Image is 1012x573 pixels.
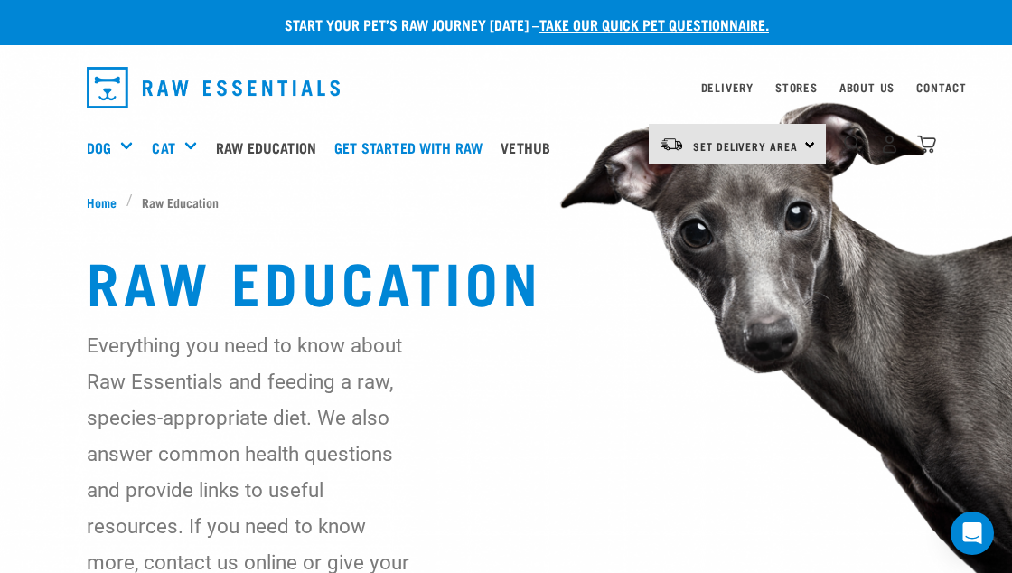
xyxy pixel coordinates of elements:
[916,84,967,90] a: Contact
[87,248,925,313] h1: Raw Education
[152,136,174,158] a: Cat
[701,84,754,90] a: Delivery
[87,136,111,158] a: Dog
[211,111,330,183] a: Raw Education
[839,84,895,90] a: About Us
[917,135,936,154] img: home-icon@2x.png
[844,135,861,152] img: home-icon-1@2x.png
[87,67,340,108] img: Raw Essentials Logo
[951,512,994,555] div: Open Intercom Messenger
[660,136,684,153] img: van-moving.png
[496,111,564,183] a: Vethub
[87,193,126,211] a: Home
[880,135,899,154] img: user.png
[775,84,818,90] a: Stores
[330,111,496,183] a: Get started with Raw
[693,143,798,149] span: Set Delivery Area
[87,193,117,211] span: Home
[87,193,925,211] nav: breadcrumbs
[72,60,940,116] nav: dropdown navigation
[539,20,769,28] a: take our quick pet questionnaire.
